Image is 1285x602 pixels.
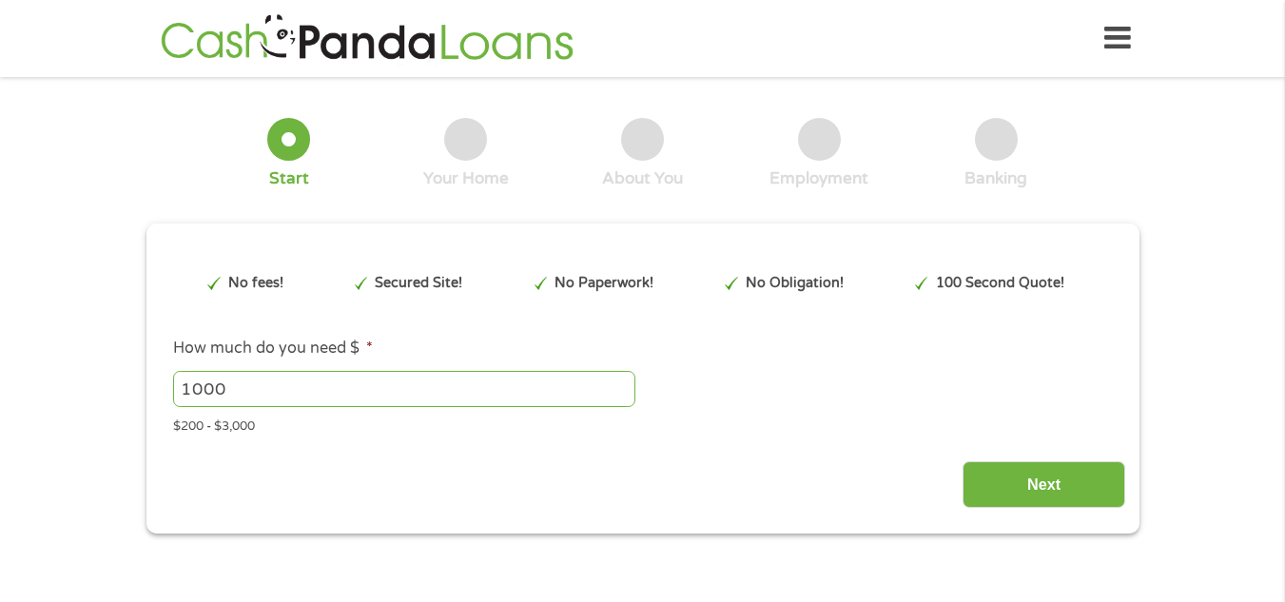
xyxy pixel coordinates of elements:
[555,273,653,294] p: No Paperwork!
[173,411,1111,437] div: $200 - $3,000
[155,11,579,66] img: GetLoanNow Logo
[269,168,309,189] div: Start
[769,168,868,189] div: Employment
[746,273,844,294] p: No Obligation!
[375,273,462,294] p: Secured Site!
[173,339,373,359] label: How much do you need $
[964,168,1027,189] div: Banking
[228,273,283,294] p: No fees!
[602,168,683,189] div: About You
[936,273,1064,294] p: 100 Second Quote!
[963,461,1125,508] input: Next
[423,168,509,189] div: Your Home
